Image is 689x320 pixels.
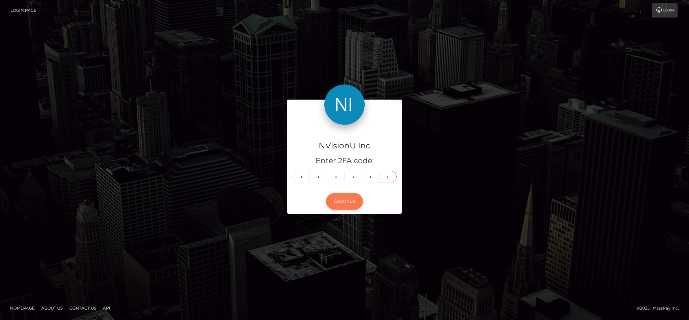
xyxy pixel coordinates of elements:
[652,3,678,17] a: Login
[292,156,397,166] h5: Enter 2FA code:
[10,3,36,17] a: Login Page
[67,303,99,313] a: Contact Us
[39,303,65,313] a: About Us
[326,193,363,210] button: Continue
[324,84,365,125] img: NVisionU Inc
[100,303,113,313] a: API
[7,303,37,313] a: Homepage
[292,140,397,152] h4: NVisionU Inc
[637,305,684,312] div: © 2025 , MassPay Inc.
